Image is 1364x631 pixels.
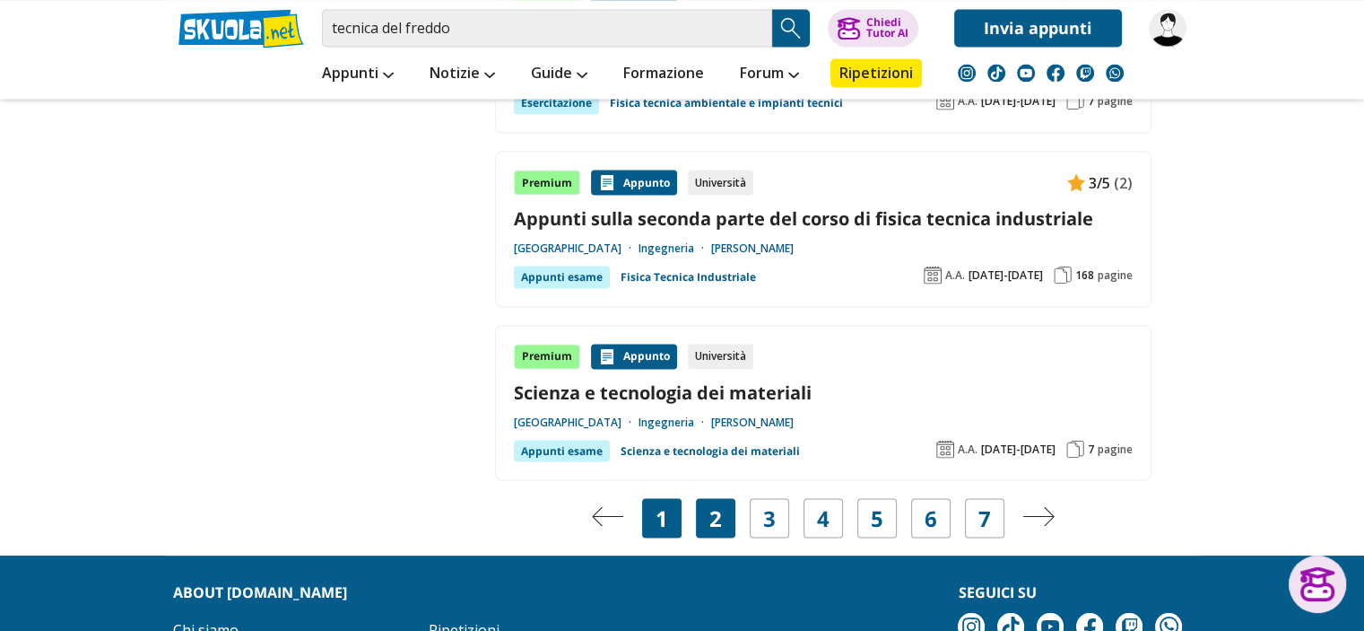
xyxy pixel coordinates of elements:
[591,344,677,369] div: Appunto
[619,58,708,91] a: Formazione
[621,440,800,461] a: Scienza e tecnologia dei materiali
[958,442,977,456] span: A.A.
[958,583,1036,602] strong: Seguici su
[763,505,776,530] a: 3
[425,58,500,91] a: Notizie
[936,440,954,458] img: Anno accademico
[591,170,677,195] div: Appunto
[924,266,942,284] img: Anno accademico
[514,344,580,369] div: Premium
[1066,440,1084,458] img: Pagine
[954,9,1122,47] a: Invia appunti
[925,505,937,530] a: 6
[772,9,810,47] button: Search Button
[1088,442,1094,456] span: 7
[958,93,977,108] span: A.A.
[592,506,624,526] img: Pagina precedente
[1098,267,1133,282] span: pagine
[514,266,610,287] div: Appunti esame
[1047,64,1064,82] img: facebook
[1089,171,1110,194] span: 3/5
[958,64,976,82] img: instagram
[514,380,1133,404] a: Scienza e tecnologia dei materiali
[987,64,1005,82] img: tiktok
[1017,64,1035,82] img: youtube
[656,505,668,530] a: 1
[621,266,756,287] a: Fisica Tecnica Industriale
[495,498,1151,538] nav: Navigazione pagine
[828,9,918,47] button: ChiediTutor AI
[173,583,347,602] strong: About [DOMAIN_NAME]
[871,505,883,530] a: 5
[322,9,772,47] input: Cerca appunti, riassunti o versioni
[1088,93,1094,108] span: 7
[639,415,711,429] a: Ingegneria
[1098,93,1133,108] span: pagine
[514,170,580,195] div: Premium
[735,58,804,91] a: Forum
[1114,171,1133,194] span: (2)
[711,415,794,429] a: [PERSON_NAME]
[514,92,599,113] div: Esercitazione
[778,14,804,41] img: Cerca appunti, riassunti o versioni
[1106,64,1124,82] img: WhatsApp
[514,206,1133,230] a: Appunti sulla seconda parte del corso di fisica tecnica industriale
[514,440,610,461] div: Appunti esame
[688,344,753,369] div: Università
[598,347,616,365] img: Appunti contenuto
[514,415,639,429] a: [GEOGRAPHIC_DATA]
[1149,9,1186,47] img: tbonciani23
[945,267,965,282] span: A.A.
[1066,92,1084,110] img: Pagine
[598,173,616,191] img: Appunti contenuto
[1067,173,1085,191] img: Appunti contenuto
[1076,64,1094,82] img: twitch
[981,93,1056,108] span: [DATE]-[DATE]
[830,58,922,87] a: Ripetizioni
[317,58,398,91] a: Appunti
[639,241,711,255] a: Ingegneria
[936,92,954,110] img: Anno accademico
[865,17,908,39] div: Chiedi Tutor AI
[709,505,722,530] span: 2
[1098,442,1133,456] span: pagine
[817,505,830,530] a: 4
[981,442,1056,456] span: [DATE]-[DATE]
[978,505,991,530] a: 7
[526,58,592,91] a: Guide
[1022,505,1055,530] a: Pagina successiva
[514,241,639,255] a: [GEOGRAPHIC_DATA]
[1075,267,1094,282] span: 168
[969,267,1043,282] span: [DATE]-[DATE]
[592,505,624,530] a: Pagina precedente
[610,92,843,113] a: Fisica tecnica ambientale e impianti tecnici
[711,241,794,255] a: [PERSON_NAME]
[1054,266,1072,284] img: Pagine
[1022,506,1055,526] img: Pagina successiva
[688,170,753,195] div: Università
